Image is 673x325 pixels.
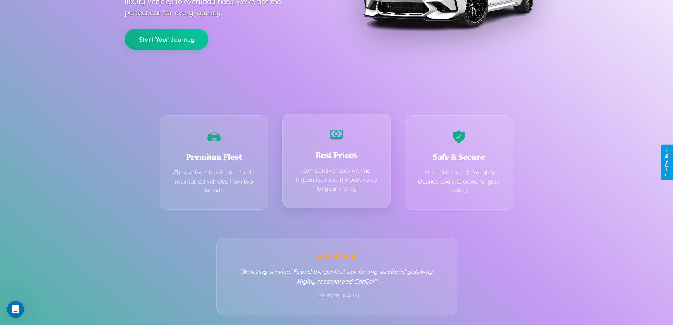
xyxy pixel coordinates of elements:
p: "Amazing service! Found the perfect car for my weekend getaway. Highly recommend CarGo!" [231,266,443,286]
p: - [PERSON_NAME] [231,291,443,301]
p: Competitive rates with no hidden fees. Get the best value for your money [293,166,380,193]
div: Give Feedback [665,148,669,177]
h3: Premium Fleet [171,151,258,163]
p: Choose from hundreds of well-maintained vehicles from top brands [171,168,258,195]
p: All vehicles are thoroughly cleaned and inspected for your safety [416,168,502,195]
iframe: Intercom live chat [7,301,24,318]
h3: Safe & Secure [416,151,502,163]
h3: Best Prices [293,149,380,161]
button: Start Your Journey [125,29,208,50]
